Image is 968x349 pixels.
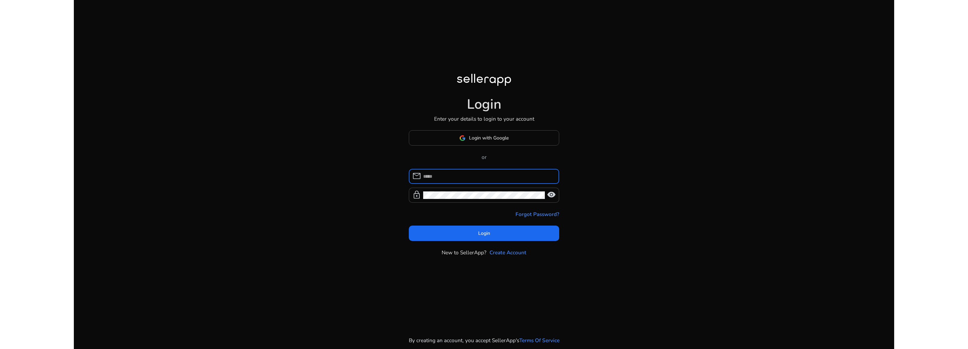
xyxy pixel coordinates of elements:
[478,230,490,237] span: Login
[412,190,421,199] span: lock
[434,115,534,123] p: Enter your details to login to your account
[467,96,501,113] h1: Login
[515,210,559,218] a: Forgot Password?
[412,172,421,180] span: mail
[469,134,509,142] span: Login with Google
[442,249,486,256] p: New to SellerApp?
[489,249,526,256] a: Create Account
[547,190,556,199] span: visibility
[409,226,559,241] button: Login
[459,135,466,141] img: google-logo.svg
[519,336,560,344] a: Terms Of Service
[409,153,559,161] p: or
[409,130,559,146] button: Login with Google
